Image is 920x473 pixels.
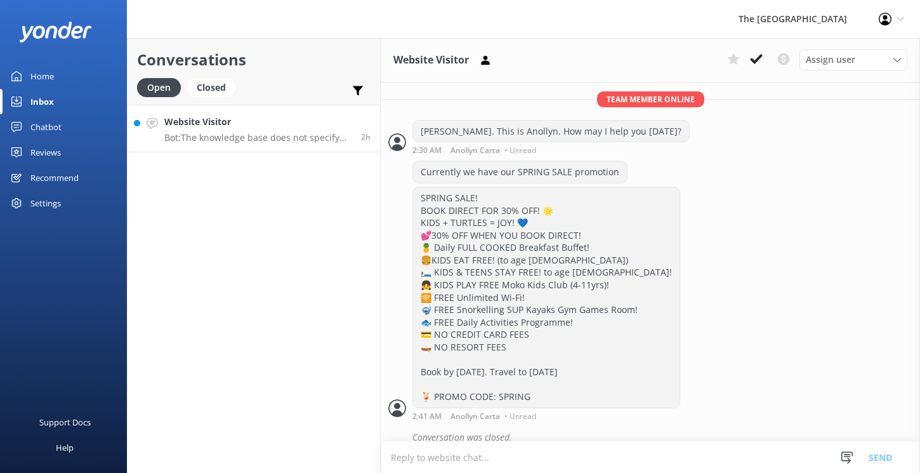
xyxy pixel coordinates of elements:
[30,165,79,190] div: Recommend
[30,190,61,216] div: Settings
[413,187,680,408] div: SPRING SALE! BOOK DIRECT FOR 30% OFF! 🌟 KIDS + TURTLES = JOY! 💙 💕30% OFF WHEN YOU BOOK DIRECT! 🍍 ...
[806,53,855,67] span: Assign user
[597,91,704,107] span: Team member online
[56,435,74,460] div: Help
[164,115,352,129] h4: Website Visitor
[412,145,690,154] div: Oct 09 2025 08:30am (UTC -10:00) Pacific/Honolulu
[187,80,242,94] a: Closed
[30,63,54,89] div: Home
[187,78,235,97] div: Closed
[128,105,380,152] a: Website VisitorBot:The knowledge base does not specify the amount of complimentary Wi-Fi data pro...
[412,413,442,420] strong: 2:41 AM
[413,121,689,142] div: [PERSON_NAME]. This is Anollyn. How may I help you [DATE]?
[450,147,500,154] span: Anollyn Carta
[164,132,352,143] p: Bot: The knowledge base does not specify the amount of complimentary Wi-Fi data provided per room...
[19,22,92,43] img: yonder-white-logo.png
[30,89,54,114] div: Inbox
[504,147,536,154] span: • Unread
[361,131,371,142] span: Oct 10 2025 01:33am (UTC -10:00) Pacific/Honolulu
[799,50,907,70] div: Assign User
[393,52,469,69] h3: Website Visitor
[137,48,371,72] h2: Conversations
[450,413,500,420] span: Anollyn Carta
[504,413,536,420] span: • Unread
[30,114,62,140] div: Chatbot
[412,411,680,420] div: Oct 09 2025 08:41am (UTC -10:00) Pacific/Honolulu
[412,147,442,154] strong: 2:30 AM
[137,80,187,94] a: Open
[388,427,912,448] div: 2025-10-09T18:52:20.262
[30,140,61,165] div: Reviews
[137,78,181,97] div: Open
[39,410,91,435] div: Support Docs
[413,161,627,183] div: Currently we have our SPRING SALE promotion
[412,427,912,448] div: Conversation was closed.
